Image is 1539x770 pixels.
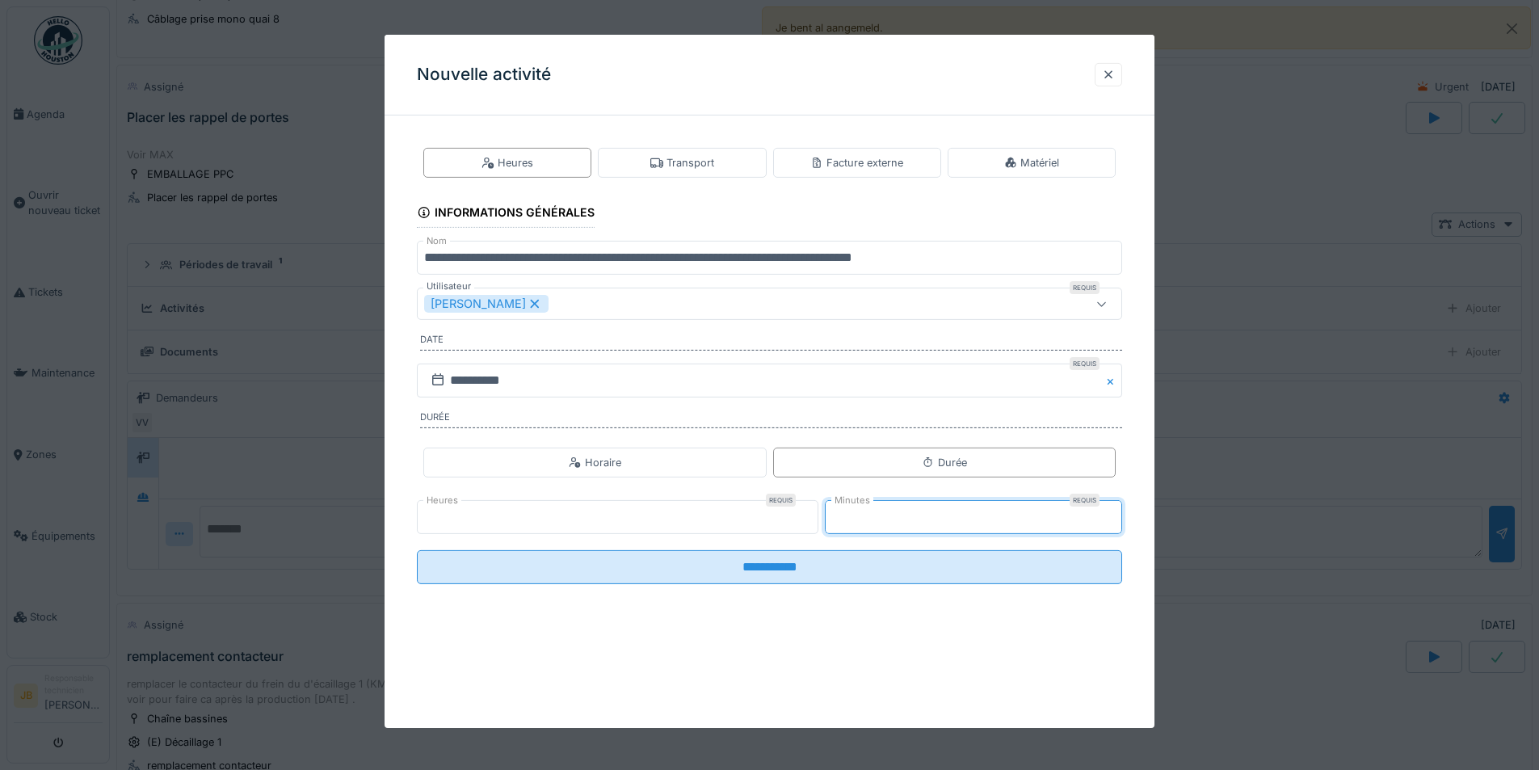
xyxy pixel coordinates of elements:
[831,494,873,507] label: Minutes
[810,155,903,170] div: Facture externe
[423,494,461,507] label: Heures
[420,410,1122,428] label: Durée
[569,455,621,470] div: Horaire
[1070,357,1100,370] div: Requis
[417,200,595,228] div: Informations générales
[420,333,1122,351] label: Date
[922,455,967,470] div: Durée
[1004,155,1059,170] div: Matériel
[481,155,533,170] div: Heures
[1070,281,1100,294] div: Requis
[417,65,551,85] h3: Nouvelle activité
[766,494,796,507] div: Requis
[423,280,474,293] label: Utilisateur
[1070,494,1100,507] div: Requis
[423,234,450,248] label: Nom
[1104,364,1122,398] button: Close
[650,155,714,170] div: Transport
[424,295,549,313] div: [PERSON_NAME]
